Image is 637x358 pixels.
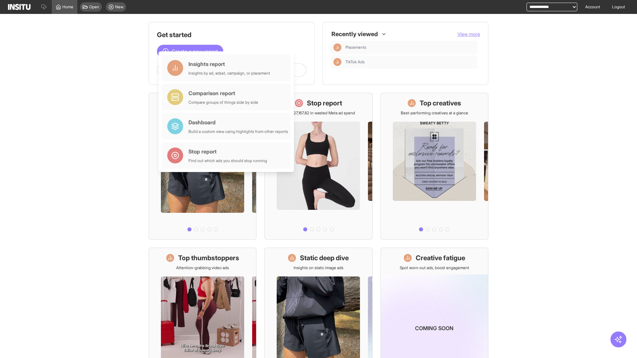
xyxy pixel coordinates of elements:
h1: Get started [157,30,306,39]
div: Compare groups of things side by side [188,100,258,105]
img: Logo [8,4,31,10]
p: Insights on static image ads [294,265,343,270]
span: Open [89,4,99,10]
p: Save £27,167.82 in wasted Meta ad spend [282,110,355,116]
div: Stop report [188,148,267,155]
span: Create a new report [172,47,218,55]
span: TikTok Ads [345,59,475,65]
button: Create a new report [157,45,223,58]
div: Comparison report [188,89,258,97]
span: Placements [345,45,475,50]
div: Insights by ad, adset, campaign, or placement [188,71,270,76]
div: Insights report [188,60,270,68]
h1: Static deep dive [300,253,349,263]
a: Stop reportSave £27,167.82 in wasted Meta ad spend [264,93,372,240]
h1: Stop report [307,98,342,108]
div: Find out which ads you should stop running [188,158,267,163]
span: Placements [345,45,366,50]
div: Dashboard [188,118,288,126]
div: Build a custom view using highlights from other reports [188,129,288,134]
div: Insights [333,43,341,51]
span: Home [62,4,73,10]
h1: Top creatives [420,98,461,108]
a: What's live nowSee all active ads instantly [149,93,256,240]
a: Top creativesBest-performing creatives at a glance [381,93,488,240]
span: TikTok Ads [345,59,365,65]
p: Attention-grabbing video ads [176,265,229,270]
p: Best-performing creatives at a glance [401,110,468,116]
span: New [115,4,123,10]
div: Insights [333,58,341,66]
button: View more [458,31,480,37]
h1: Top thumbstoppers [178,253,239,263]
